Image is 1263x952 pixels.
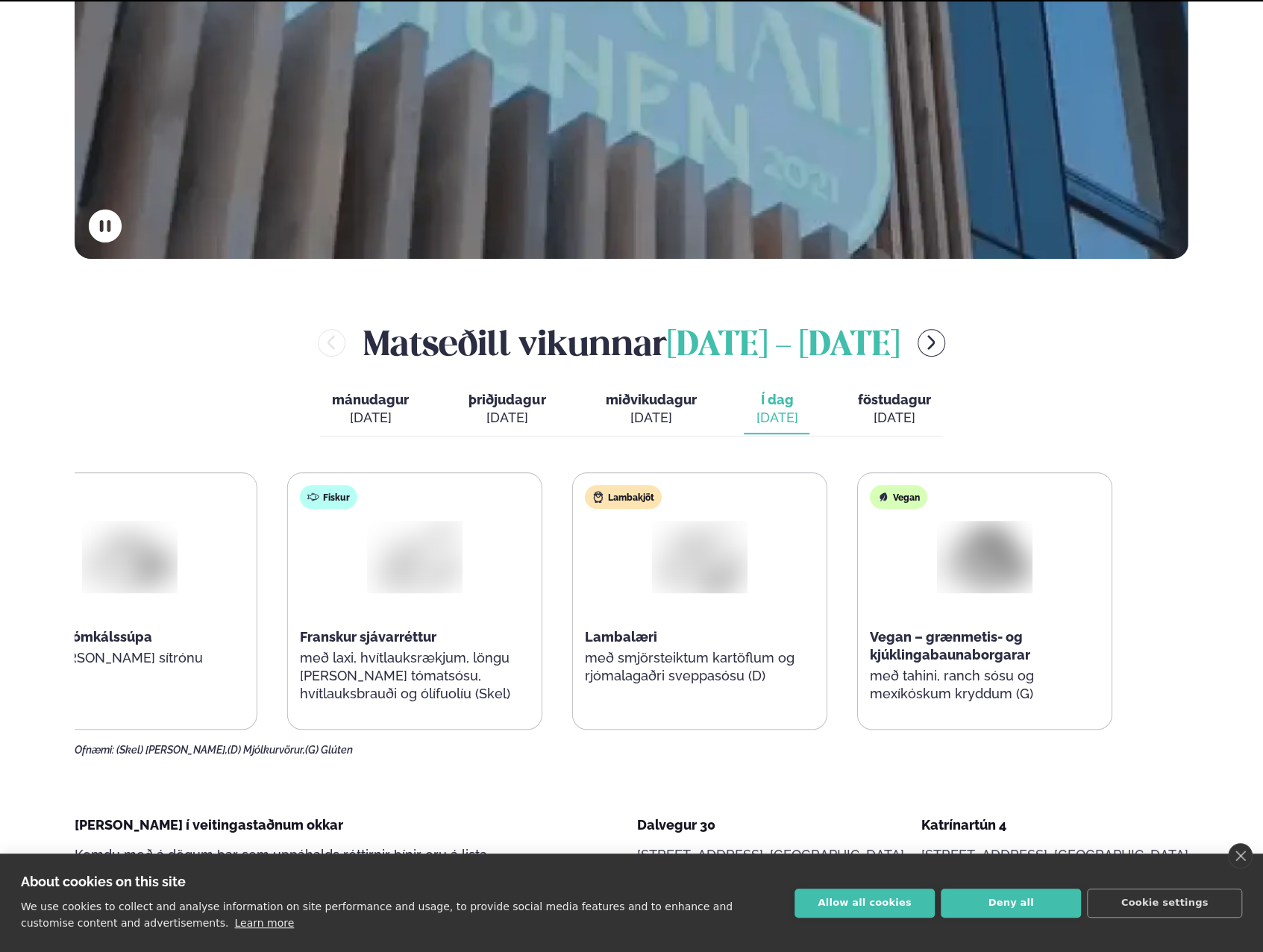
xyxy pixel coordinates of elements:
[585,649,815,685] p: með smjörsteiktum kartöflum og rjómalagaðri sveppasósu (D)
[15,629,152,645] span: Ristuð blómkálssúpa
[795,889,935,918] button: Allow all cookies
[870,485,927,509] div: Vegan
[857,392,930,407] span: föstudagur
[585,485,662,509] div: Lambakjöt
[21,874,186,889] strong: About cookies on this site
[918,329,945,357] button: menu-btn-right
[921,846,1188,864] p: [STREET_ADDRESS], [GEOGRAPHIC_DATA]
[605,409,696,427] div: [DATE]
[21,901,733,929] p: We use cookies to collect and analyse information on site performance and usage, to provide socia...
[637,846,904,864] p: [STREET_ADDRESS], [GEOGRAPHIC_DATA]
[300,649,530,703] p: með laxi, hvítlauksrækjum, löngu [PERSON_NAME] tómatsósu, hvítlauksbrauði og ólífuolíu (Skel)
[300,485,357,509] div: Fiskur
[592,491,604,503] img: Lamb.svg
[457,385,557,434] button: þriðjudagur [DATE]
[75,744,114,756] span: Ofnæmi:
[667,330,900,363] span: [DATE] - [DATE]
[857,409,930,427] div: [DATE]
[307,491,319,503] img: fish.svg
[1228,843,1253,868] a: close
[234,917,294,929] a: Learn more
[228,744,305,756] span: (D) Mjólkurvörur,
[332,409,409,427] div: [DATE]
[363,319,900,367] h2: Matseðill vikunnar
[593,385,708,434] button: miðvikudagur [DATE]
[637,816,904,834] div: Dalvegur 30
[870,629,1030,663] span: Vegan – grænmetis- og kjúklingabaunaborgarar
[305,744,353,756] span: (G) Glúten
[845,385,942,434] button: föstudagur [DATE]
[870,667,1100,703] p: með tahini, ranch sósu og mexíkóskum kryddum (G)
[744,385,809,434] button: Í dag [DATE]
[941,889,1081,918] button: Deny all
[921,816,1188,834] div: Katrínartún 4
[468,392,545,407] span: þriðjudagur
[357,514,472,597] img: Fish.png
[605,392,696,407] span: miðvikudagur
[756,391,797,409] span: Í dag
[585,629,657,645] span: Lambalæri
[1087,889,1242,918] button: Cookie settings
[642,514,757,597] img: Lamb-Meat.png
[332,392,409,407] span: mánudagur
[75,847,490,898] span: Komdu með á dögum þar sem uppáhalds réttirnir þínir eru á lista, eða vertu forvitinn og komdu og ...
[320,385,421,434] button: mánudagur [DATE]
[318,329,345,357] button: menu-btn-left
[927,514,1042,597] img: Vegan.png
[75,817,343,833] span: [PERSON_NAME] í veitingastaðnum okkar
[877,491,889,503] img: Vegan.svg
[468,409,545,427] div: [DATE]
[300,629,436,645] span: Franskur sjávarréttur
[756,409,797,427] div: [DATE]
[72,514,187,597] img: Soup.png
[15,649,245,667] p: með [PERSON_NAME] sítrónu
[116,744,228,756] span: (Skel) [PERSON_NAME],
